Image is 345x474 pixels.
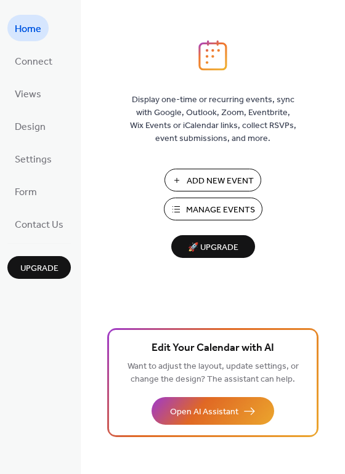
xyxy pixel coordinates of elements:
[186,204,255,217] span: Manage Events
[164,198,262,220] button: Manage Events
[15,85,41,104] span: Views
[15,215,63,235] span: Contact Us
[7,256,71,279] button: Upgrade
[198,40,227,71] img: logo_icon.svg
[15,183,37,202] span: Form
[15,118,46,137] span: Design
[164,169,261,191] button: Add New Event
[187,175,254,188] span: Add New Event
[15,52,52,71] span: Connect
[7,211,71,237] a: Contact Us
[15,150,52,169] span: Settings
[152,340,274,357] span: Edit Your Calendar with AI
[7,145,59,172] a: Settings
[130,94,296,145] span: Display one-time or recurring events, sync with Google, Outlook, Zoom, Eventbrite, Wix Events or ...
[128,358,299,388] span: Want to adjust the layout, update settings, or change the design? The assistant can help.
[7,113,53,139] a: Design
[7,15,49,41] a: Home
[7,178,44,204] a: Form
[7,47,60,74] a: Connect
[179,239,248,256] span: 🚀 Upgrade
[152,397,274,425] button: Open AI Assistant
[171,235,255,258] button: 🚀 Upgrade
[7,80,49,106] a: Views
[15,20,41,39] span: Home
[170,406,238,419] span: Open AI Assistant
[20,262,59,275] span: Upgrade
